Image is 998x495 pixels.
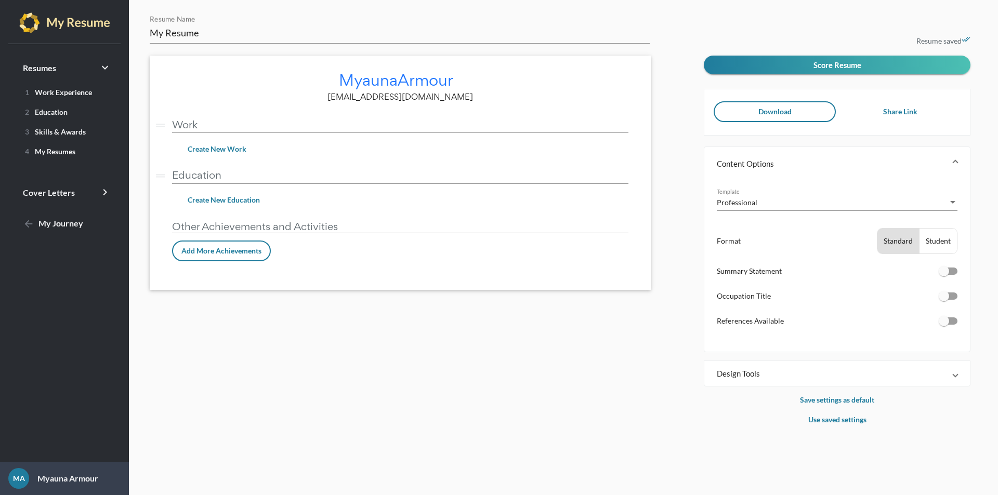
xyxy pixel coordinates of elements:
[12,103,116,120] a: 2Education
[12,123,116,140] a: 3Skills & Awards
[717,315,957,336] li: References Available
[99,61,111,74] i: keyboard_arrow_right
[717,290,957,311] li: Occupation Title
[23,63,56,73] span: Resumes
[717,368,945,379] mat-panel-title: Design Tools
[179,140,255,158] button: Create New Work
[877,229,919,253] button: Standard
[704,394,970,406] p: Save settings as default
[172,220,628,233] p: Other Achievements and Activities
[758,107,792,116] span: Download
[12,211,116,236] a: My Journey
[181,246,261,255] span: Add More Achievements
[23,188,75,197] span: Cover Letters
[717,198,757,207] span: Professional
[920,229,957,253] button: Student
[717,228,957,254] li: Format
[704,361,970,386] mat-expansion-panel-header: Design Tools
[23,218,35,231] mat-icon: arrow_back
[21,127,86,136] span: Skills & Awards
[99,186,111,198] i: keyboard_arrow_right
[179,191,268,209] button: Create New Education
[21,108,68,116] span: Education
[25,88,29,97] span: 1
[188,195,260,204] span: Create New Education
[717,158,945,169] mat-panel-title: Content Options
[154,169,167,182] i: drag_handle
[717,265,957,286] li: Summary Statement
[29,472,98,485] p: Myauna Armour
[339,70,398,90] span: Myauna
[188,144,246,153] span: Create New Work
[704,413,970,426] p: Use saved settings
[150,26,650,39] input: Resume Name
[12,84,116,100] a: 1Work Experience
[8,468,29,489] div: MA
[25,147,29,156] span: 4
[21,147,75,156] span: My Resumes
[883,107,917,116] span: Share Link
[25,108,29,116] span: 2
[23,218,83,228] span: My Journey
[154,119,167,132] i: drag_handle
[19,12,110,33] img: my-resume-light.png
[25,127,29,136] span: 3
[717,197,957,208] mat-select: Template
[839,101,961,122] button: Share Link
[704,180,970,352] div: Content Options
[327,91,473,102] span: [EMAIL_ADDRESS][DOMAIN_NAME]
[172,240,271,261] button: Add More Achievements
[714,101,836,122] button: Download
[704,56,970,74] button: Score Resume
[704,35,970,47] p: Resume saved
[12,143,116,159] a: 4My Resumes
[398,70,453,90] span: Armour
[962,35,970,44] i: done_all
[813,60,861,70] span: Score Resume
[704,147,970,180] mat-expansion-panel-header: Content Options
[21,88,92,97] span: Work Experience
